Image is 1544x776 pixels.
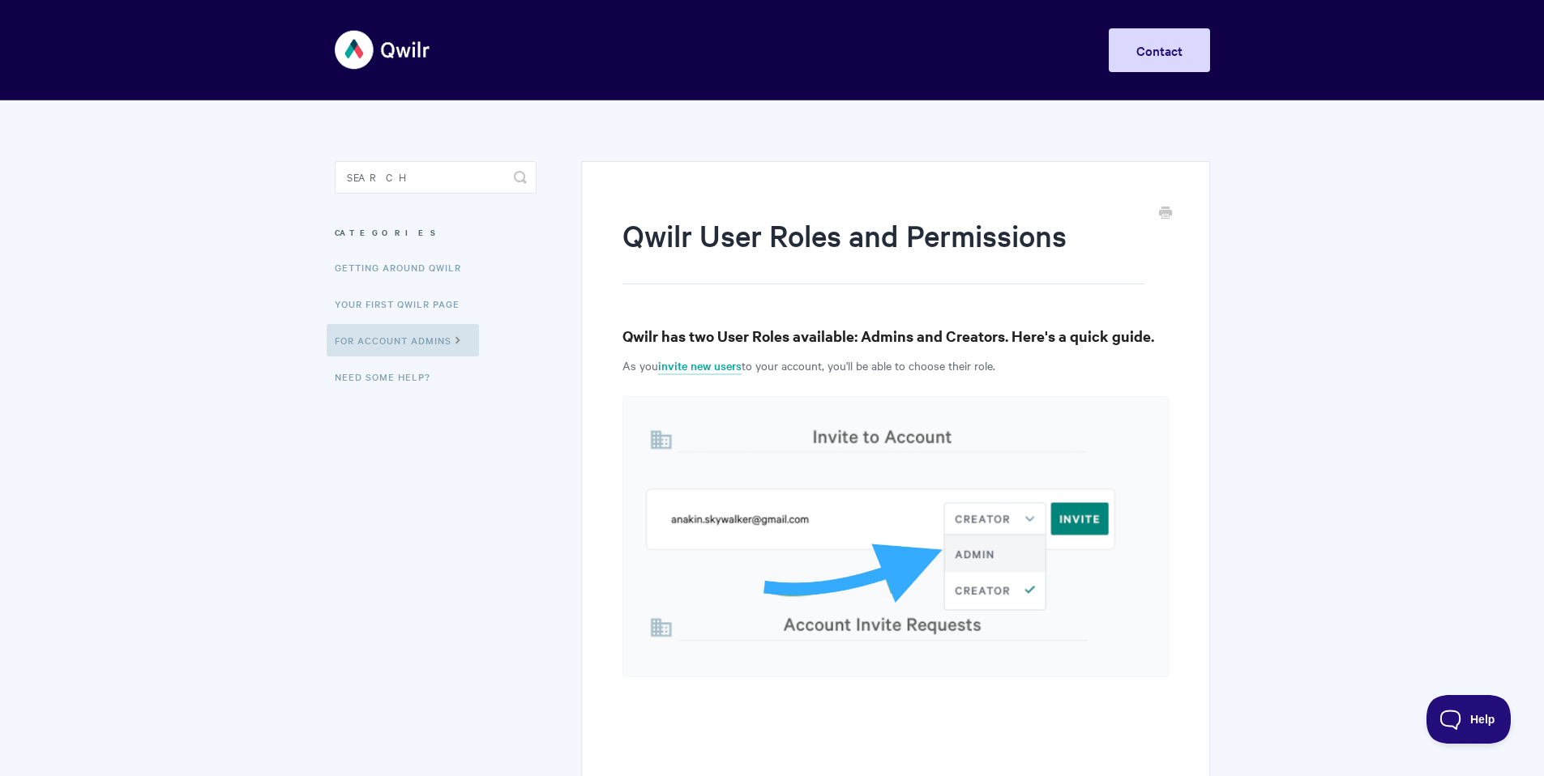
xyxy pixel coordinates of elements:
[335,251,473,284] a: Getting Around Qwilr
[622,356,1168,375] p: As you to your account, you'll be able to choose their role.
[658,357,742,375] a: invite new users
[1109,28,1210,72] a: Contact
[1426,695,1512,744] iframe: Toggle Customer Support
[622,215,1144,284] h1: Qwilr User Roles and Permissions
[335,360,443,393] a: Need Some Help?
[622,325,1168,347] h3: Qwilr has two User Roles available: Admins and Creators. Here's a quick guide.
[622,396,1168,677] img: file-khxbvEgcBJ.png
[335,288,472,320] a: Your First Qwilr Page
[335,161,537,194] input: Search
[335,218,537,247] h3: Categories
[335,19,431,80] img: Qwilr Help Center
[327,324,479,356] a: For Account Admins
[1159,205,1172,223] a: Print this Article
